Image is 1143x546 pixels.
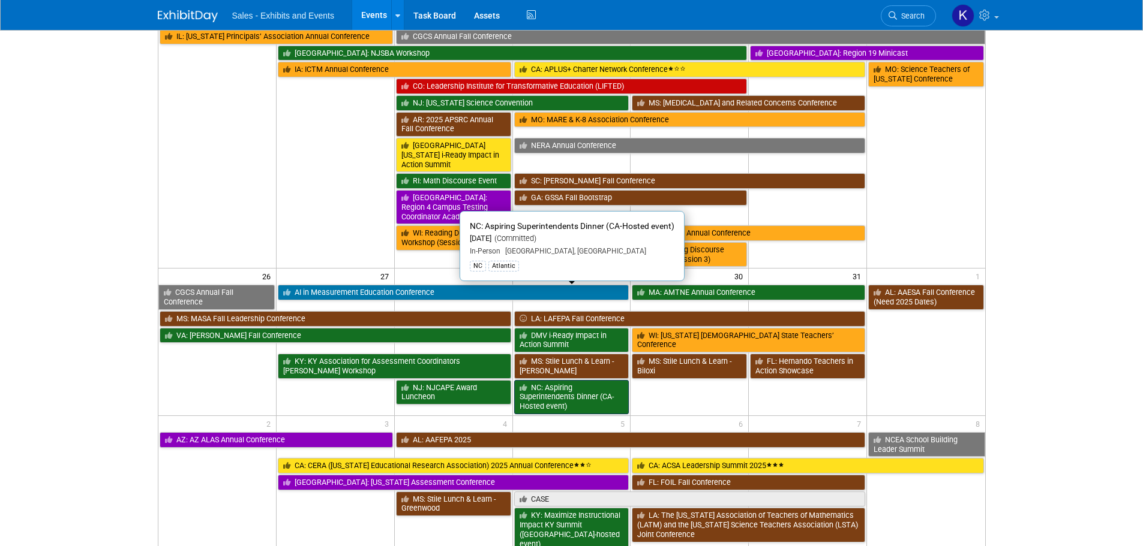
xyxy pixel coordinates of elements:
span: 1 [974,269,985,283]
span: 2 [265,416,276,431]
a: CGCS Annual Fall Conference [396,29,985,44]
img: Kara Haven [952,4,974,27]
div: Atlantic [488,261,519,272]
a: MS: MASA Fall Leadership Conference [160,311,511,327]
a: WI: Reading Discourse Workshop (Session 1) [396,225,511,250]
a: NJ: [US_STATE] Science Convention [396,95,629,111]
a: RI: Math Discourse Event [396,173,511,189]
div: [DATE] [470,234,674,244]
a: [GEOGRAPHIC_DATA]: Region 4 Campus Testing Coordinator Academy [396,190,511,224]
a: IA: ICTM Annual Conference [278,62,511,77]
a: IL: [US_STATE] Principals’ Association Annual Conference [160,29,393,44]
a: GA: GSSA Fall Bootstrap [514,190,748,206]
a: FL: FOIL Fall Conference [632,475,865,490]
div: NC [470,261,486,272]
span: 7 [856,416,866,431]
a: NCEA School Building Leader Summit [868,432,985,457]
a: AL: AAFEPA 2025 [396,432,865,448]
span: 6 [737,416,748,431]
a: SC: [PERSON_NAME] Fall Conference [514,173,866,189]
span: 31 [851,269,866,283]
span: In-Person [470,247,500,255]
a: [GEOGRAPHIC_DATA]: Region 19 Minicast [750,46,983,61]
a: [GEOGRAPHIC_DATA]: NJSBA Workshop [278,46,747,61]
a: OH: OCTM Annual Conference [632,225,865,241]
a: MS: Stile Lunch & Learn - Biloxi [632,354,747,378]
a: NJ: NJCAPE Award Luncheon [396,380,511,405]
a: MO: MARE & K-8 Association Conference [514,112,866,128]
span: (Committed) [491,234,536,243]
span: Sales - Exhibits and Events [232,11,334,20]
a: LA: The [US_STATE] Association of Teachers of Mathematics (LATM) and the [US_STATE] Science Teach... [632,508,865,542]
a: MS: Stile Lunch & Learn - Greenwood [396,491,511,516]
span: 8 [974,416,985,431]
span: Search [897,11,925,20]
a: [GEOGRAPHIC_DATA]: [US_STATE] Assessment Conference [278,475,629,490]
a: VA: [PERSON_NAME] Fall Conference [160,328,511,343]
a: AR: 2025 APSRC Annual Fall Conference [396,112,511,137]
a: AL: AAESA Fall Conference (Need 2025 Dates) [868,285,983,309]
a: MO: Science Teachers of [US_STATE] Conference [868,62,983,86]
a: CA: CERA ([US_STATE] Educational Research Association) 2025 Annual Conference [278,458,629,473]
a: [GEOGRAPHIC_DATA][US_STATE] i-Ready Impact in Action Summit [396,138,511,172]
a: DMV i-Ready Impact in Action Summit [514,328,629,352]
a: Search [881,5,936,26]
a: CO: Leadership Institute for Transformative Education (LIFTED) [396,79,748,94]
a: MS: [MEDICAL_DATA] and Related Concerns Conference [632,95,865,111]
span: 4 [502,416,512,431]
span: NC: Aspiring Superintendents Dinner (CA-Hosted event) [470,221,674,231]
span: 30 [733,269,748,283]
a: KY: KY Association for Assessment Coordinators [PERSON_NAME] Workshop [278,354,511,378]
span: 27 [379,269,394,283]
a: WI: Reading Discourse Workshop (Session 3) [632,242,747,267]
a: WI: [US_STATE] [DEMOGRAPHIC_DATA] State Teachers’ Conference [632,328,865,352]
span: [GEOGRAPHIC_DATA], [GEOGRAPHIC_DATA] [500,247,646,255]
a: FL: Hernando Teachers in Action Showcase [750,354,865,378]
a: NERA Annual Conference [514,138,866,153]
span: 3 [383,416,394,431]
img: ExhibitDay [158,10,218,22]
a: CASE [514,491,866,507]
a: MA: AMTNE Annual Conference [632,285,865,300]
a: CA: ACSA Leadership Summit 2025 [632,458,983,473]
a: CA: APLUS+ Charter Network Conference [514,62,866,77]
a: AI in Measurement Education Conference [278,285,629,300]
span: 26 [261,269,276,283]
a: AZ: AZ ALAS Annual Conference [160,432,393,448]
span: 5 [619,416,630,431]
a: CGCS Annual Fall Conference [158,285,275,309]
a: NC: Aspiring Superintendents Dinner (CA-Hosted event) [514,380,629,414]
a: MS: Stile Lunch & Learn - [PERSON_NAME] [514,354,629,378]
a: LA: LAFEPA Fall Conference [514,311,866,327]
